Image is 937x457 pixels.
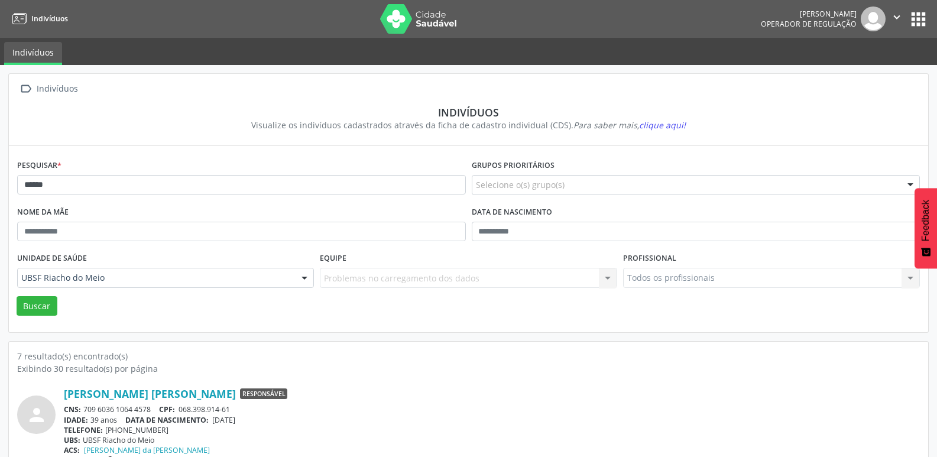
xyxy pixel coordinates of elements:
label: Grupos prioritários [472,157,555,175]
i: Para saber mais, [573,119,686,131]
span: Responsável [240,388,287,399]
span: Indivíduos [31,14,68,24]
a:  Indivíduos [17,80,80,98]
label: Profissional [623,249,676,268]
img: img [861,7,886,31]
span: TELEFONE: [64,425,103,435]
a: [PERSON_NAME] [PERSON_NAME] [64,387,236,400]
span: UBSF Riacho do Meio [21,272,290,284]
span: IDADE: [64,415,88,425]
button: Feedback - Mostrar pesquisa [915,188,937,268]
span: CNS: [64,404,81,414]
i: person [26,404,47,426]
a: Indivíduos [4,42,62,65]
span: DATA DE NASCIMENTO: [125,415,209,425]
span: CPF: [159,404,175,414]
span: clique aqui! [639,119,686,131]
div: 39 anos [64,415,920,425]
div: Indivíduos [25,106,912,119]
span: Feedback [920,200,931,241]
div: Visualize os indivíduos cadastrados através da ficha de cadastro individual (CDS). [25,119,912,131]
div: Exibindo 30 resultado(s) por página [17,362,920,375]
div: 709 6036 1064 4578 [64,404,920,414]
label: Equipe [320,249,346,268]
div: Indivíduos [34,80,80,98]
a: Indivíduos [8,9,68,28]
i:  [890,11,903,24]
span: UBS: [64,435,80,445]
label: Nome da mãe [17,203,69,222]
label: Unidade de saúde [17,249,87,268]
div: [PERSON_NAME] [761,9,857,19]
div: UBSF Riacho do Meio [64,435,920,445]
button: Buscar [17,296,57,316]
div: [PHONE_NUMBER] [64,425,920,435]
span: ACS: [64,445,80,455]
span: [DATE] [212,415,235,425]
span: 068.398.914-61 [179,404,230,414]
button:  [886,7,908,31]
a: [PERSON_NAME] da [PERSON_NAME] [84,445,210,455]
label: Data de nascimento [472,203,552,222]
label: Pesquisar [17,157,61,175]
span: Selecione o(s) grupo(s) [476,179,565,191]
span: Operador de regulação [761,19,857,29]
i:  [17,80,34,98]
button: apps [908,9,929,30]
div: 7 resultado(s) encontrado(s) [17,350,920,362]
